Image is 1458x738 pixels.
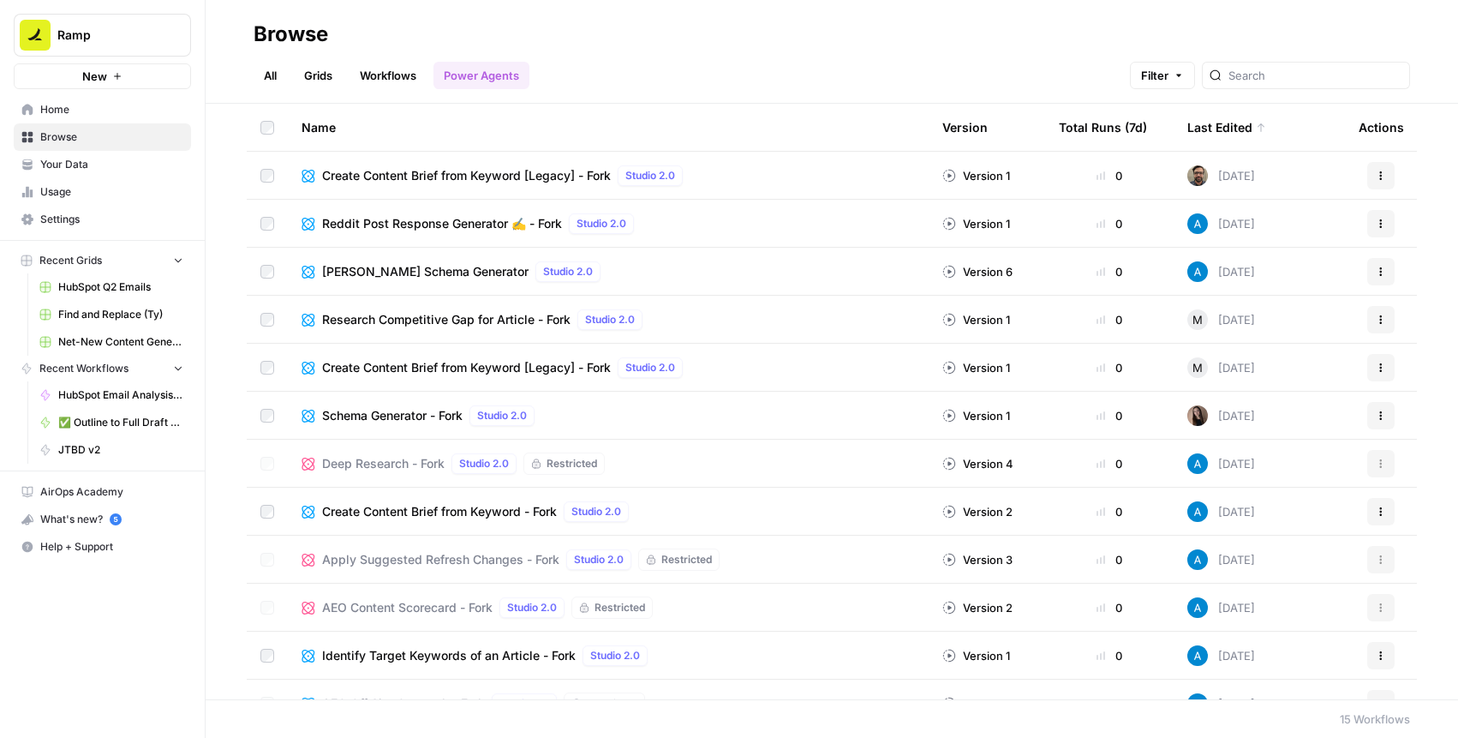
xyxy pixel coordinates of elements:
[322,359,611,376] span: Create Content Brief from Keyword [Legacy] - Fork
[58,279,183,295] span: HubSpot Q2 Emails
[433,62,529,89] a: Power Agents
[1187,213,1255,234] div: [DATE]
[942,311,1010,328] div: Version 1
[942,503,1013,520] div: Version 2
[20,20,51,51] img: Ramp Logo
[322,695,485,712] span: AEO Off Site Outreach - Fork
[1187,501,1208,522] img: o3cqybgnmipr355j8nz4zpq1mc6x
[1059,407,1160,424] div: 0
[14,151,191,178] a: Your Data
[39,361,128,376] span: Recent Workflows
[113,515,117,524] text: 5
[14,206,191,233] a: Settings
[942,215,1010,232] div: Version 1
[459,456,509,471] span: Studio 2.0
[58,387,183,403] span: HubSpot Email Analysis Segment
[1187,261,1208,282] img: o3cqybgnmipr355j8nz4zpq1mc6x
[14,356,191,381] button: Recent Workflows
[58,442,183,458] span: JTBD v2
[302,213,915,234] a: Reddit Post Response Generator ✍️ - ForkStudio 2.0
[32,409,191,436] a: ✅ Outline to Full Draft - Updated 5/6
[302,405,915,426] a: Schema Generator - ForkStudio 2.0
[1059,263,1160,280] div: 0
[595,600,645,615] span: Restricted
[1187,165,1255,186] div: [DATE]
[32,328,191,356] a: Net-New Content Generator - Grid Template
[322,167,611,184] span: Create Content Brief from Keyword [Legacy] - Fork
[254,21,328,48] div: Browse
[322,503,557,520] span: Create Content Brief from Keyword - Fork
[587,696,637,711] span: Restricted
[58,307,183,322] span: Find and Replace (Ty)
[625,360,675,375] span: Studio 2.0
[254,62,287,89] a: All
[302,357,915,378] a: Create Content Brief from Keyword [Legacy] - ForkStudio 2.0
[1059,311,1160,328] div: 0
[942,359,1010,376] div: Version 1
[14,178,191,206] a: Usage
[302,645,915,666] a: Identify Target Keywords of an Article - ForkStudio 2.0
[14,14,191,57] button: Workspace: Ramp
[302,261,915,282] a: [PERSON_NAME] Schema GeneratorStudio 2.0
[40,157,183,172] span: Your Data
[322,407,463,424] span: Schema Generator - Fork
[32,301,191,328] a: Find and Replace (Ty)
[942,263,1013,280] div: Version 6
[32,273,191,301] a: HubSpot Q2 Emails
[942,695,1013,712] div: Version 2
[14,96,191,123] a: Home
[1059,359,1160,376] div: 0
[14,533,191,561] button: Help + Support
[14,63,191,89] button: New
[40,539,183,555] span: Help + Support
[571,504,621,519] span: Studio 2.0
[14,478,191,506] a: AirOps Academy
[574,552,624,567] span: Studio 2.0
[302,501,915,522] a: Create Content Brief from Keyword - ForkStudio 2.0
[40,184,183,200] span: Usage
[1187,261,1255,282] div: [DATE]
[1187,453,1255,474] div: [DATE]
[350,62,427,89] a: Workflows
[1187,405,1208,426] img: klur2labt13ljf3kv8soiz8hdmr9
[942,455,1013,472] div: Version 4
[1059,455,1160,472] div: 0
[1059,215,1160,232] div: 0
[14,506,191,533] button: What's new? 5
[294,62,343,89] a: Grids
[40,102,183,117] span: Home
[1059,503,1160,520] div: 0
[1187,453,1208,474] img: o3cqybgnmipr355j8nz4zpq1mc6x
[58,415,183,430] span: ✅ Outline to Full Draft - Updated 5/6
[1340,711,1410,728] div: 15 Workflows
[39,253,102,268] span: Recent Grids
[1187,357,1255,378] div: [DATE]
[625,168,675,183] span: Studio 2.0
[1187,104,1266,151] div: Last Edited
[40,484,183,500] span: AirOps Academy
[1141,67,1168,84] span: Filter
[547,456,597,471] span: Restricted
[1192,359,1203,376] span: M
[32,381,191,409] a: HubSpot Email Analysis Segment
[322,647,576,664] span: Identify Target Keywords of an Article - Fork
[1187,597,1208,618] img: o3cqybgnmipr355j8nz4zpq1mc6x
[1187,549,1208,570] img: o3cqybgnmipr355j8nz4zpq1mc6x
[82,68,107,85] span: New
[1187,693,1255,714] div: [DATE]
[1228,67,1402,84] input: Search
[57,27,161,44] span: Ramp
[585,312,635,327] span: Studio 2.0
[322,599,493,616] span: AEO Content Scorecard - Fork
[499,696,549,711] span: Studio 2.0
[302,165,915,186] a: Create Content Brief from Keyword [Legacy] - ForkStudio 2.0
[1059,551,1160,568] div: 0
[507,600,557,615] span: Studio 2.0
[942,104,988,151] div: Version
[1187,501,1255,522] div: [DATE]
[942,647,1010,664] div: Version 1
[1187,213,1208,234] img: o3cqybgnmipr355j8nz4zpq1mc6x
[1187,645,1255,666] div: [DATE]
[1059,104,1147,151] div: Total Runs (7d)
[1059,167,1160,184] div: 0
